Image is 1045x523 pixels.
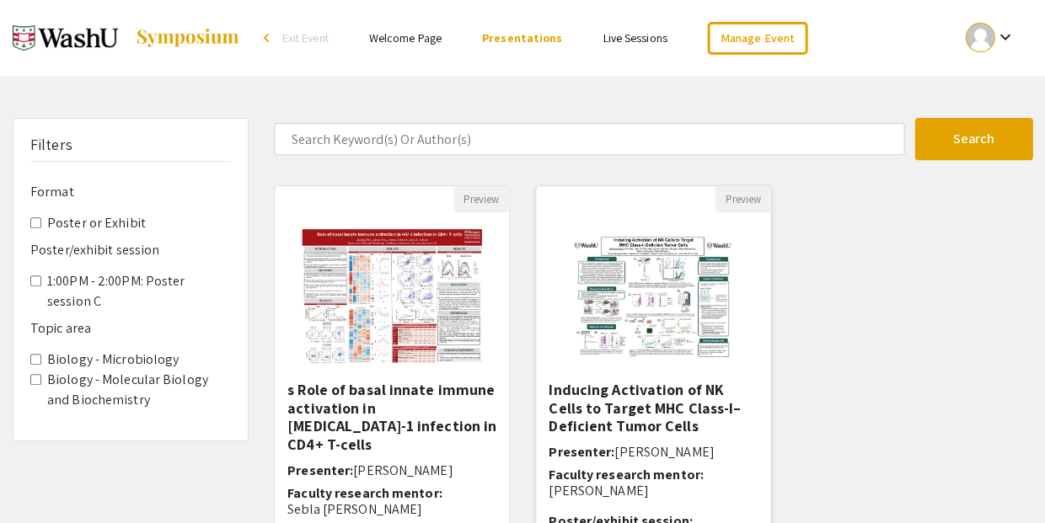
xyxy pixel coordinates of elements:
h6: Presenter: [287,462,496,478]
span: [PERSON_NAME] [614,443,714,461]
iframe: Chat [13,447,72,510]
img: <p><strong style="color: white;">s</strong><span style="color: black;">&nbsp;Role of basal innate... [280,212,505,381]
label: Poster or Exhibit [47,213,146,233]
h5: Filters [30,136,72,154]
button: Preview [453,186,509,212]
a: Manage Event [707,22,807,55]
span: Faculty research mentor: [549,466,703,483]
p: Sebla [PERSON_NAME] [287,501,496,517]
a: Presentations [482,30,562,45]
h5: Inducing Activation of NK Cells to Target MHC Class-I–Deficient Tumor Cells [549,381,758,435]
h6: Topic area [30,320,231,336]
a: Live Sessions [603,30,667,45]
a: Fall 2025 Undergraduate Research Symposium [13,17,240,59]
img: <p>Inducing Activation of NK Cells to Target MHC Class-I<span style="color: rgb(0, 0, 0);">–Defic... [549,212,757,381]
button: Search [914,118,1032,160]
button: Preview [715,186,770,212]
label: Biology - Microbiology [47,350,179,370]
span: Faculty research mentor: [287,484,442,502]
h6: Format [30,184,231,200]
label: 1:00PM - 2:00PM: Poster session C [47,271,231,312]
button: Expand account dropdown [947,19,1032,56]
label: Biology - Molecular Biology and Biochemistry [47,370,231,410]
img: Symposium by ForagerOne [135,28,240,48]
img: Fall 2025 Undergraduate Research Symposium [13,17,118,59]
h6: Presenter: [549,444,758,460]
h5: s Role of basal innate immune activation in [MEDICAL_DATA]-1 infection in CD4+ T-cells [287,381,496,453]
mat-icon: Expand account dropdown [994,27,1015,47]
span: [PERSON_NAME] [353,462,453,479]
p: [PERSON_NAME] [549,483,758,499]
span: Exit Event [281,30,328,45]
div: arrow_back_ios [263,33,273,43]
input: Search Keyword(s) Or Author(s) [274,123,904,155]
h6: Poster/exhibit session [30,242,231,258]
a: Welcome Page [368,30,441,45]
